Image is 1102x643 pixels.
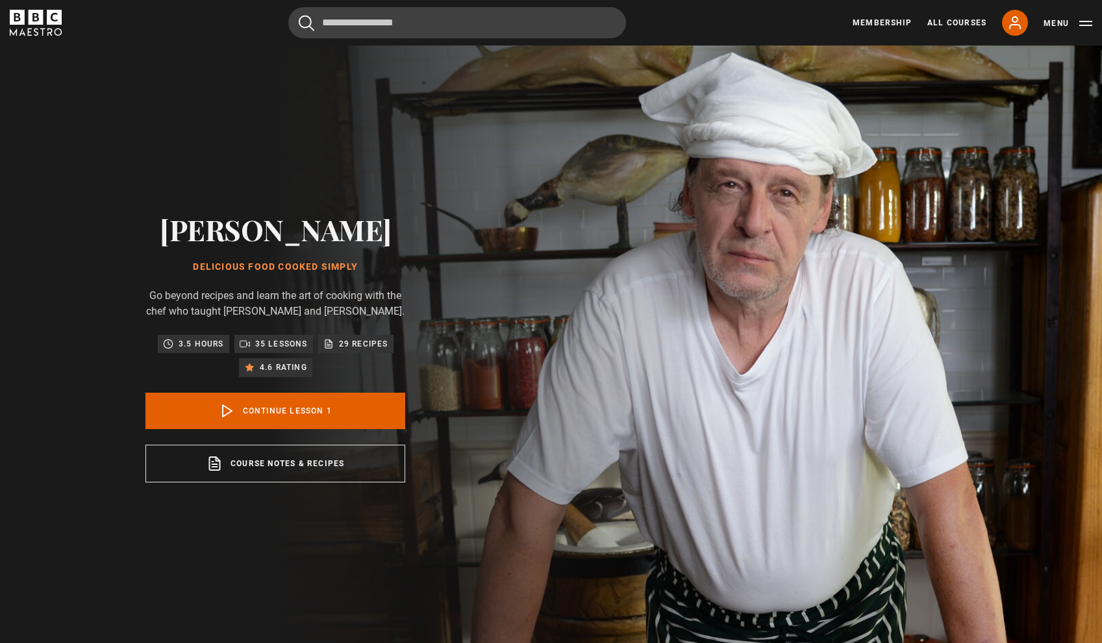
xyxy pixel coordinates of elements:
h2: [PERSON_NAME] [145,213,405,246]
a: All Courses [927,17,986,29]
p: 3.5 hours [179,337,224,350]
button: Submit the search query [299,15,314,31]
p: 35 lessons [255,337,308,350]
button: Toggle navigation [1044,17,1092,30]
p: 4.6 rating [260,361,307,374]
p: 29 recipes [339,337,388,350]
svg: BBC Maestro [10,10,62,36]
p: Go beyond recipes and learn the art of cooking with the chef who taught [PERSON_NAME] and [PERSON... [145,288,405,319]
a: Membership [853,17,912,29]
a: Course notes & recipes [145,445,405,482]
h1: Delicious Food Cooked Simply [145,262,405,272]
a: Continue lesson 1 [145,393,405,429]
input: Search [288,7,626,38]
